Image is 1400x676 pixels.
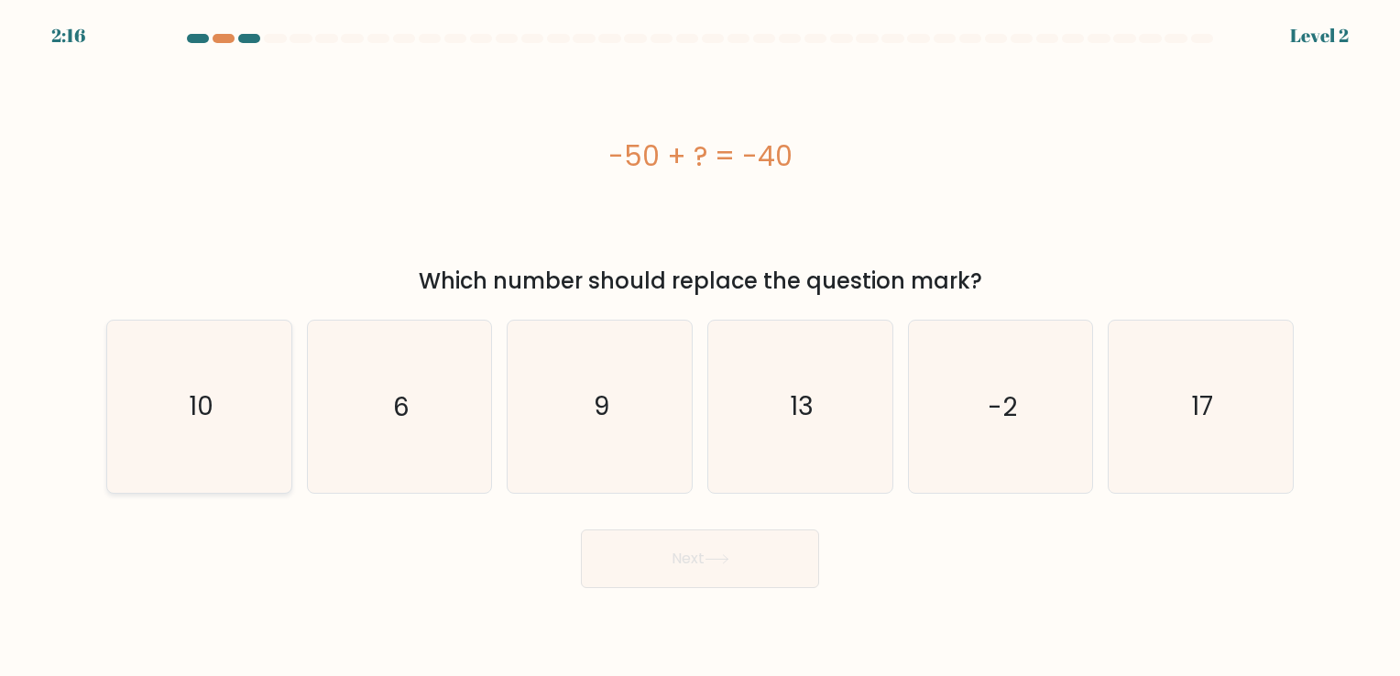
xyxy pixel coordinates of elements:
[1191,389,1213,425] text: 17
[581,529,819,588] button: Next
[117,265,1283,298] div: Which number should replace the question mark?
[51,22,85,49] div: 2:16
[189,389,213,425] text: 10
[393,389,410,425] text: 6
[594,389,609,425] text: 9
[790,389,814,425] text: 13
[988,389,1017,425] text: -2
[106,136,1294,177] div: -50 + ? = -40
[1290,22,1349,49] div: Level 2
